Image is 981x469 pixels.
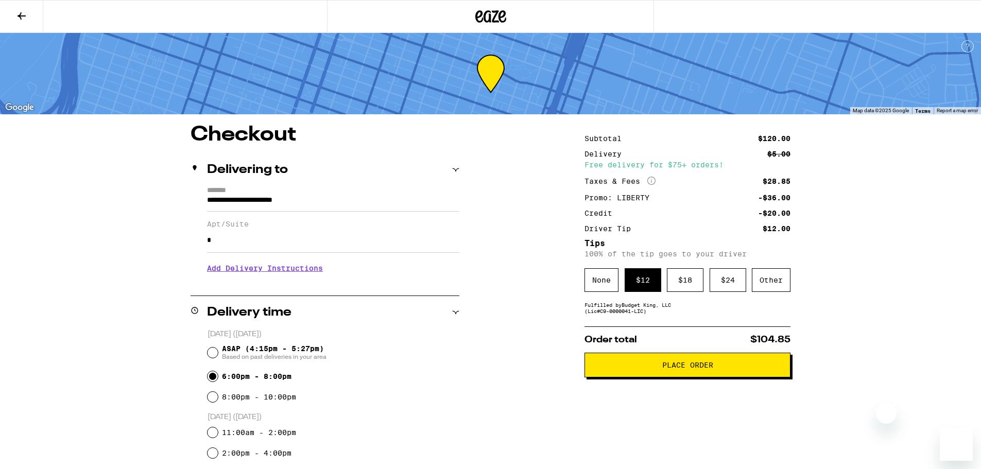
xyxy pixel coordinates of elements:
div: $12.00 [763,225,790,232]
span: Map data ©2025 Google [853,108,909,113]
p: 100% of the tip goes to your driver [584,250,790,258]
div: -$20.00 [758,210,790,217]
div: Taxes & Fees [584,177,656,186]
div: $ 24 [710,268,746,292]
div: $28.85 [763,178,790,185]
div: $ 12 [625,268,661,292]
h5: Tips [584,239,790,248]
p: [DATE] ([DATE]) [208,412,459,422]
label: 2:00pm - 4:00pm [222,449,291,457]
h3: Add Delivery Instructions [207,256,459,280]
p: We'll contact you at [PHONE_NUMBER] when we arrive [207,280,459,288]
div: $ 18 [667,268,703,292]
img: Google [3,101,37,114]
h2: Delivering to [207,164,288,176]
a: Terms [915,108,931,114]
div: Free delivery for $75+ orders! [584,161,790,168]
div: $120.00 [758,135,790,142]
div: Other [752,268,790,292]
div: Driver Tip [584,225,638,232]
a: Report a map error [937,108,978,113]
div: None [584,268,618,292]
div: Delivery [584,150,629,158]
span: Based on past deliveries in your area [222,353,326,361]
iframe: Close message [876,403,897,424]
h1: Checkout [191,125,459,145]
a: Open this area in Google Maps (opens a new window) [3,101,37,114]
label: 11:00am - 2:00pm [222,428,296,437]
label: 8:00pm - 10:00pm [222,393,296,401]
span: Place Order [662,361,713,369]
div: Promo: LIBERTY [584,194,657,201]
p: [DATE] ([DATE]) [208,329,459,339]
div: Fulfilled by Budget King, LLC (Lic# C9-0000041-LIC ) [584,302,790,314]
div: $5.00 [767,150,790,158]
div: -$36.00 [758,194,790,201]
div: Subtotal [584,135,629,142]
span: ASAP (4:15pm - 5:27pm) [222,344,326,361]
label: Apt/Suite [207,220,459,228]
h2: Delivery time [207,306,291,319]
button: Place Order [584,353,790,377]
span: Order total [584,335,637,344]
iframe: Button to launch messaging window [940,428,973,461]
span: $104.85 [750,335,790,344]
div: Credit [584,210,619,217]
label: 6:00pm - 8:00pm [222,372,291,380]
